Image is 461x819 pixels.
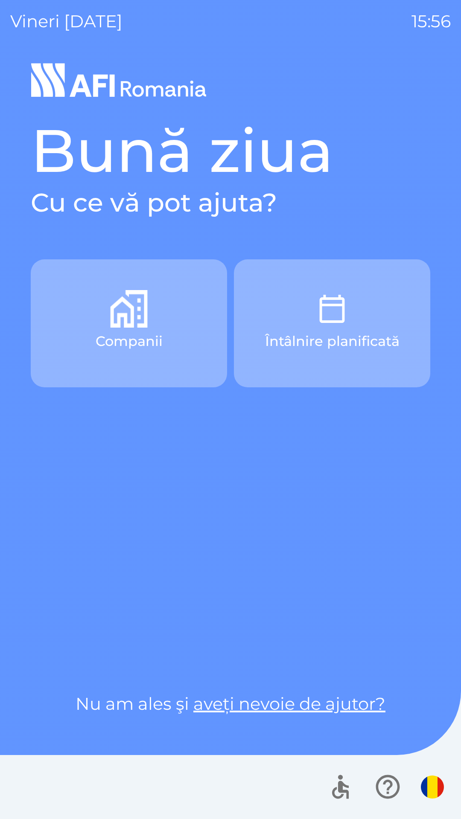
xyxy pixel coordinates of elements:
h1: Bună ziua [31,114,430,187]
h2: Cu ce vă pot ajuta? [31,187,430,218]
img: ro flag [421,775,444,799]
img: 91d325ef-26b3-4739-9733-70a8ac0e35c7.png [313,290,351,328]
button: Întâlnire planificată [234,259,430,387]
p: Companii [96,331,163,351]
p: Întâlnire planificată [265,331,400,351]
img: Logo [31,60,430,101]
p: Nu am ales şi [31,691,430,717]
img: b9f982fa-e31d-4f99-8b4a-6499fa97f7a5.png [110,290,148,328]
p: vineri [DATE] [10,9,123,34]
p: 15:56 [411,9,451,34]
a: aveți nevoie de ajutor? [193,693,385,714]
button: Companii [31,259,227,387]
